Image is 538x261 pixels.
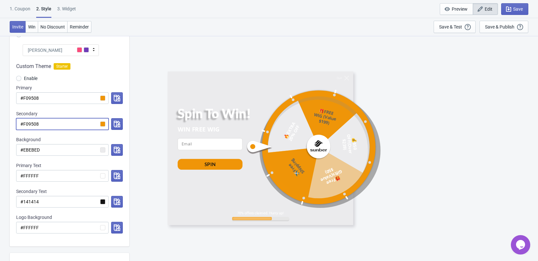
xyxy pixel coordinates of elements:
div: 3. Widget [57,6,76,17]
button: No Discount [38,21,68,33]
div: Quit [336,76,342,80]
button: Save & Publish [480,21,528,33]
div: Primary Text [16,162,123,169]
div: Secondary [16,110,123,117]
span: No Discount [40,24,65,29]
div: WIN FREE WIG [177,125,242,133]
span: Invite [12,24,23,29]
span: Starter [54,63,70,70]
button: Save & Test [434,21,476,33]
button: Save [501,3,528,15]
div: Save & Publish [485,24,514,29]
div: Background [16,136,123,143]
div: Save & Test [439,24,462,29]
div: Primary [16,85,123,91]
button: Invite [10,21,26,33]
button: Preview [440,3,473,15]
span: [PERSON_NAME] [28,47,62,53]
span: Custom Theme [16,62,51,70]
span: Preview [452,6,468,12]
span: Enable [24,75,37,82]
div: 70% offers claimed. Hurry up! [232,211,289,215]
div: 1. Coupon [10,6,30,17]
div: Logo Background [16,214,123,221]
span: Win [28,24,36,29]
button: Reminder [67,21,91,33]
span: Save [513,6,523,12]
span: Edit [485,6,492,12]
button: Edit [473,3,498,15]
div: Secondary Text [16,188,123,195]
span: Reminder [70,24,89,29]
button: Win [26,21,38,33]
div: SPIN [205,161,215,167]
iframe: chat widget [511,235,532,255]
div: 2 . Style [36,6,51,18]
div: Spin To Win! [177,106,255,121]
input: Email [177,138,242,150]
